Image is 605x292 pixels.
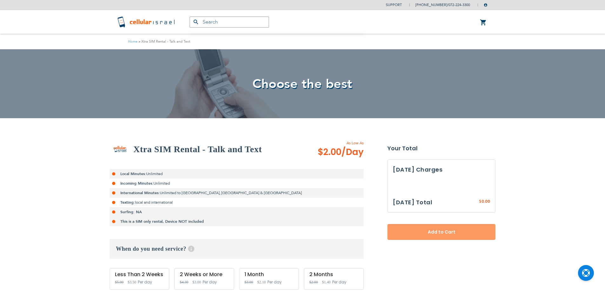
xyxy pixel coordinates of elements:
h3: When do you need service? [110,239,364,259]
a: Support [386,3,402,7]
h3: [DATE] Total [393,198,432,207]
li: Unlimited [110,179,364,188]
a: 072-224-3300 [448,3,470,7]
strong: This is a SIM only rental, Device NOT included [120,219,204,224]
div: Less Than 2 Weeks [115,272,164,277]
strong: Incoming Minutes: [120,181,153,186]
a: Home [128,39,138,44]
span: $3.00 [245,280,253,284]
h3: [DATE] Charges [393,165,490,174]
li: Unlimited to [GEOGRAPHIC_DATA], [GEOGRAPHIC_DATA] & [GEOGRAPHIC_DATA] [110,188,364,198]
li: Xtra SIM Rental - Talk and Text [138,38,190,44]
li: Unlimited [110,169,364,179]
strong: International Minutes: [120,190,160,195]
span: $2.10 [257,280,266,284]
strong: Texting: [120,200,135,205]
span: $2.00 [318,146,364,159]
span: Per day [332,279,346,285]
strong: Surfing: NA [120,209,142,214]
span: $1.40 [322,280,331,284]
span: $3.00 [192,280,201,284]
span: 0.00 [481,199,490,204]
input: Search [190,17,269,28]
span: As Low As [300,140,364,146]
div: 1 Month [245,272,293,277]
img: Xtra SIM Rental - Talk and Text [110,139,130,160]
span: Choose the best [252,75,353,93]
span: Per day [203,279,217,285]
span: $2.00 [309,280,318,284]
div: 2 Weeks or More [180,272,229,277]
span: $5.00 [115,280,124,284]
span: $4.30 [180,280,188,284]
span: /Day [341,146,364,159]
a: [PHONE_NUMBER] [415,3,447,7]
span: $3.50 [128,280,136,284]
span: Help [188,246,194,252]
strong: Local Minutes: [120,171,146,176]
img: Cellular Israel Logo [117,16,177,28]
div: 2 Months [309,272,358,277]
li: local and international [110,198,364,207]
li: / [409,0,470,10]
span: Per day [138,279,152,285]
h2: Xtra SIM Rental - Talk and Text [133,143,262,156]
span: $ [479,199,481,205]
strong: Your Total [387,144,495,153]
span: Per day [267,279,282,285]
